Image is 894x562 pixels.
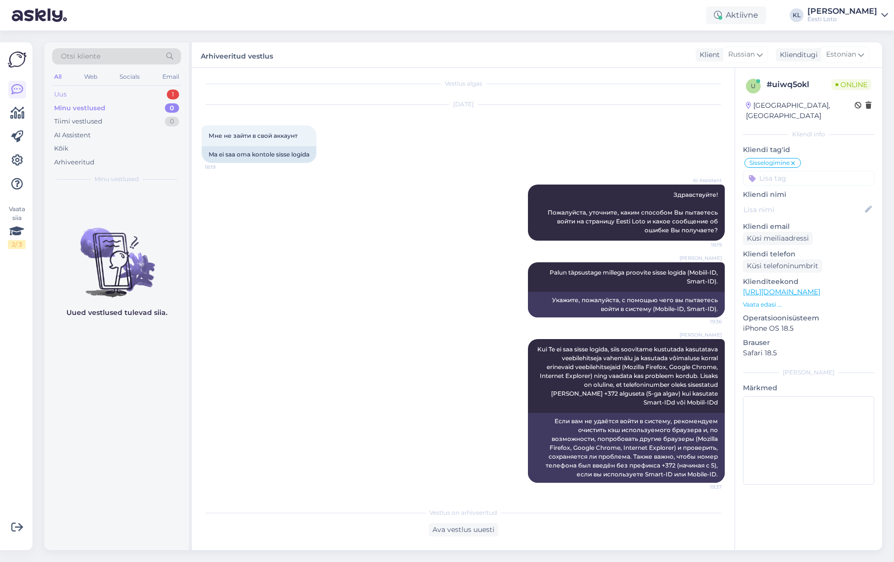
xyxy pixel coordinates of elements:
[743,323,874,334] p: iPhone OS 18.5
[82,70,99,83] div: Web
[54,103,105,113] div: Minu vestlused
[54,157,94,167] div: Arhiveeritud
[8,205,26,249] div: Vaata siia
[209,132,298,139] span: Мне не зайти в свой аккаунт
[746,100,855,121] div: [GEOGRAPHIC_DATA], [GEOGRAPHIC_DATA]
[679,254,722,262] span: [PERSON_NAME]
[550,269,719,285] span: Palun täpsustage millega proovite sisse logida (Mobiil-ID, Smart-ID).
[743,232,813,245] div: Küsi meiliaadressi
[826,49,856,60] span: Estonian
[807,7,877,15] div: [PERSON_NAME]
[205,163,242,171] span: 18:19
[8,240,26,249] div: 2 / 3
[8,50,27,69] img: Askly Logo
[743,249,874,259] p: Kliendi telefon
[202,146,316,163] div: Ma ei saa oma kontole sisse logida
[743,145,874,155] p: Kliendi tag'id
[54,90,66,99] div: Uus
[160,70,181,83] div: Email
[44,210,189,299] img: No chats
[706,6,766,24] div: Aktiivne
[54,130,91,140] div: AI Assistent
[201,48,273,62] label: Arhiveeritud vestlus
[743,259,822,273] div: Küsi telefoninumbrit
[743,338,874,348] p: Brauser
[52,70,63,83] div: All
[537,345,719,406] span: Kui Te ei saa sisse logida, siis soovitame kustutada kasutatava veebilehitseja vahemälu ja kasuta...
[528,413,725,483] div: Если вам не удаётся войти в систему, рекомендуем очистить кэш используемого браузера и, по возмож...
[54,144,68,154] div: Kõik
[743,189,874,200] p: Kliendi nimi
[743,383,874,393] p: Märkmed
[548,191,719,234] span: Здравствуйте! Пожалуйста, уточните, каким способом Вы пытаетесь войти на страницу Eesti Loto и ка...
[743,130,874,139] div: Kliendi info
[685,318,722,325] span: 19:36
[94,175,139,184] span: Minu vestlused
[165,117,179,126] div: 0
[685,241,722,249] span: 18:19
[679,331,722,339] span: [PERSON_NAME]
[776,50,818,60] div: Klienditugi
[202,79,725,88] div: Vestlus algas
[728,49,755,60] span: Russian
[528,292,725,317] div: Укажите, пожалуйста, с помощью чего вы пытаетесь войти в систему (Mobile-ID, Smart-ID).
[685,483,722,491] span: 19:37
[743,300,874,309] p: Vaata edasi ...
[66,308,167,318] p: Uued vestlused tulevad siia.
[790,8,803,22] div: KL
[743,204,863,215] input: Lisa nimi
[832,79,871,90] span: Online
[743,287,820,296] a: [URL][DOMAIN_NAME]
[751,82,756,90] span: u
[743,221,874,232] p: Kliendi email
[767,79,832,91] div: # uiwq5okl
[685,177,722,184] span: AI Assistent
[430,508,497,517] span: Vestlus on arhiveeritud
[54,117,102,126] div: Tiimi vestlused
[743,171,874,186] input: Lisa tag
[743,313,874,323] p: Operatsioonisüsteem
[202,100,725,109] div: [DATE]
[118,70,142,83] div: Socials
[743,277,874,287] p: Klienditeekond
[807,7,888,23] a: [PERSON_NAME]Eesti Loto
[696,50,720,60] div: Klient
[749,160,790,166] span: Sisselogimine
[807,15,877,23] div: Eesti Loto
[743,368,874,377] div: [PERSON_NAME]
[429,523,498,536] div: Ava vestlus uuesti
[61,51,100,62] span: Otsi kliente
[743,348,874,358] p: Safari 18.5
[165,103,179,113] div: 0
[167,90,179,99] div: 1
